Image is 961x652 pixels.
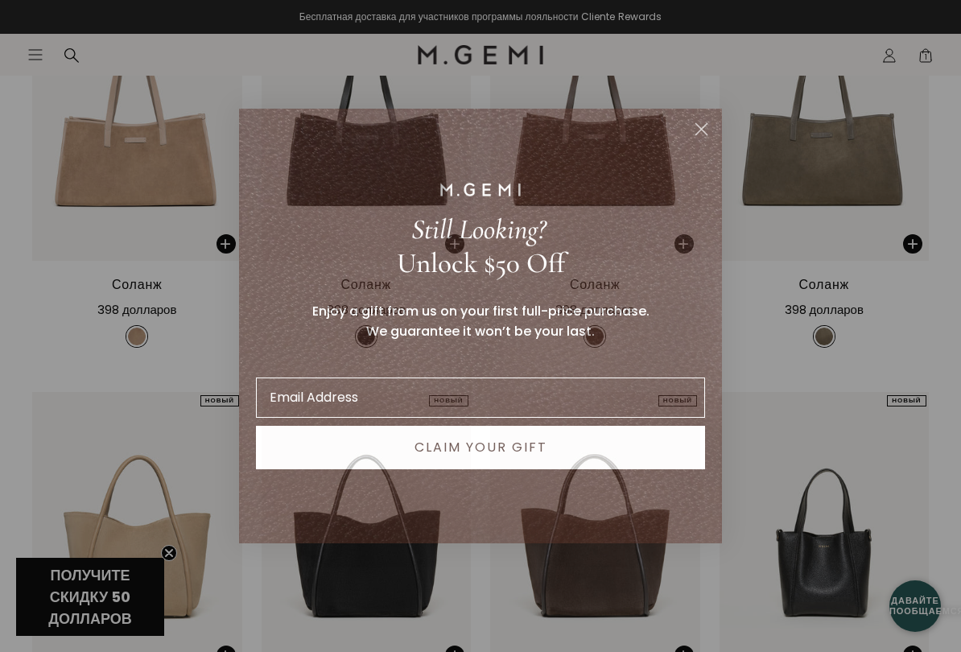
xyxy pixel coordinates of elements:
[256,426,705,469] button: CLAIM YOUR GIFT
[411,213,546,246] span: Still Looking?
[397,246,565,280] span: Unlock $50 Off
[440,183,521,196] img: M.GEMI
[256,378,705,418] input: Email Address
[312,302,650,340] span: Enjoy a gift from us on your first full-price purchase. We guarantee it won’t be your last.
[687,115,716,143] button: Close dialog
